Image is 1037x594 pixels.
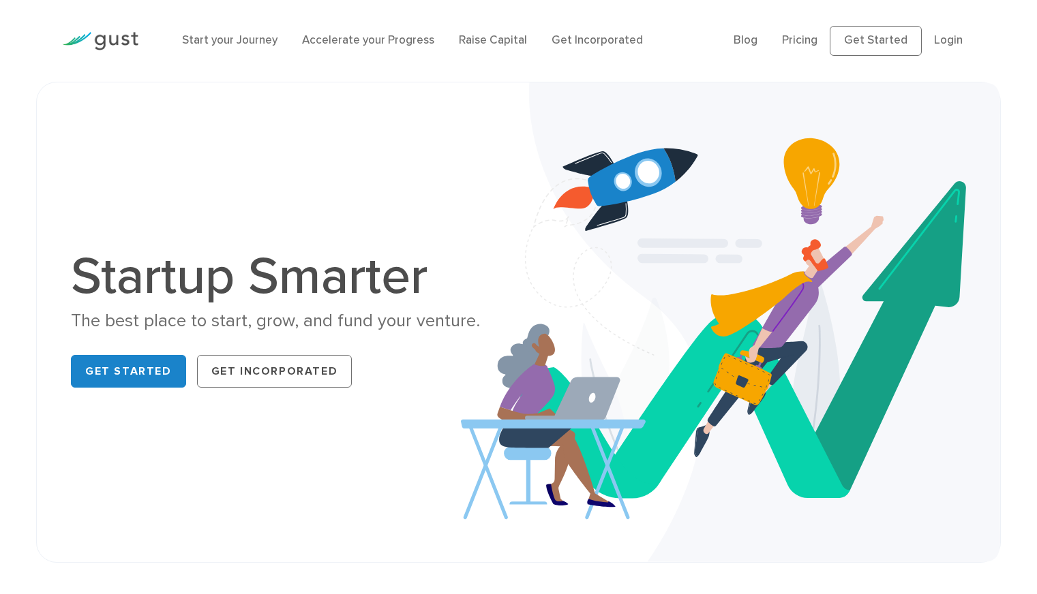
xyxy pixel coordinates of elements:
a: Accelerate your Progress [302,33,434,47]
a: Get Started [830,26,922,56]
img: Startup Smarter Hero [461,82,1000,562]
a: Get Incorporated [552,33,643,47]
a: Get Incorporated [197,355,352,388]
a: Blog [734,33,757,47]
div: The best place to start, grow, and fund your venture. [71,309,508,333]
a: Login [934,33,963,47]
a: Start your Journey [182,33,277,47]
h1: Startup Smarter [71,251,508,302]
img: Gust Logo [62,32,138,50]
a: Get Started [71,355,186,388]
a: Raise Capital [459,33,527,47]
a: Pricing [782,33,817,47]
